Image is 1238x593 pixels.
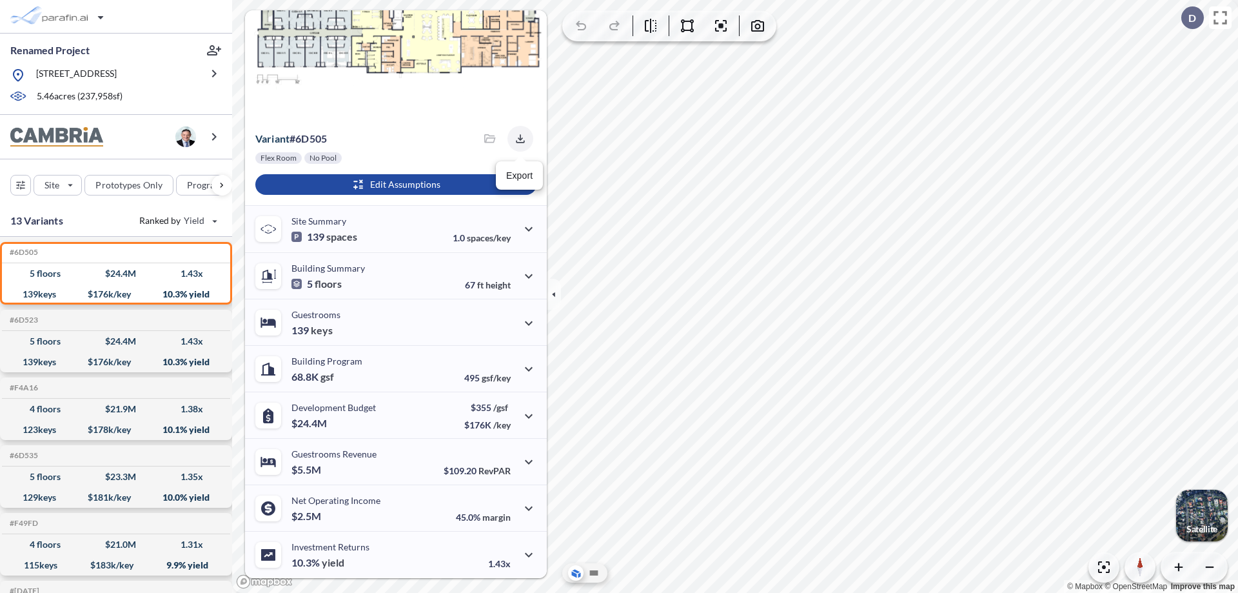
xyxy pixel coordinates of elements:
[176,175,246,196] button: Program
[95,179,162,192] p: Prototypes Only
[453,232,511,243] p: 1.0
[44,179,59,192] p: Site
[129,210,226,231] button: Ranked by Yield
[488,558,511,569] p: 1.43x
[291,556,344,569] p: 10.3%
[291,417,329,430] p: $24.4M
[236,574,293,589] a: Mapbox homepage
[568,565,584,581] button: Aerial View
[1176,490,1228,541] img: Switcher Image
[291,216,346,226] p: Site Summary
[187,179,223,192] p: Program
[7,316,38,325] h5: Click to copy the code
[291,356,362,367] p: Building Program
[10,43,90,57] p: Renamed Project
[309,153,337,163] p: No Pool
[311,324,333,337] span: keys
[255,132,290,145] span: Variant
[493,419,511,430] span: /key
[175,126,196,147] img: user logo
[36,67,117,83] p: [STREET_ADDRESS]
[464,372,511,383] p: 495
[456,512,511,523] p: 45.0%
[37,90,123,104] p: 5.46 acres ( 237,958 sf)
[291,277,342,290] p: 5
[10,213,63,228] p: 13 Variants
[465,279,511,290] p: 67
[255,132,327,145] p: # 6d505
[477,279,484,290] span: ft
[7,451,38,460] h5: Click to copy the code
[1176,490,1228,541] button: Switcher ImageSatellite
[255,174,536,195] button: Edit Assumptions
[322,556,344,569] span: yield
[260,153,297,163] p: Flex Room
[7,248,38,257] h5: Click to copy the code
[482,512,511,523] span: margin
[1186,524,1217,534] p: Satellite
[326,230,357,243] span: spaces
[586,565,602,581] button: Site Plan
[10,127,103,147] img: BrandImage
[444,465,511,476] p: $109.20
[84,175,173,196] button: Prototypes Only
[315,277,342,290] span: floors
[291,541,369,552] p: Investment Returns
[467,232,511,243] span: spaces/key
[464,419,511,430] p: $176K
[34,175,82,196] button: Site
[482,372,511,383] span: gsf/key
[291,230,357,243] p: 139
[291,495,380,506] p: Net Operating Income
[7,519,38,528] h5: Click to copy the code
[7,383,38,392] h5: Click to copy the code
[291,263,365,274] p: Building Summary
[291,510,323,523] p: $2.5M
[320,370,334,383] span: gsf
[184,214,205,227] span: Yield
[291,324,333,337] p: 139
[464,402,511,413] p: $355
[486,279,511,290] span: height
[506,169,533,183] p: Export
[370,178,440,191] p: Edit Assumptions
[478,465,511,476] span: RevPAR
[1105,582,1167,591] a: OpenStreetMap
[291,309,340,320] p: Guestrooms
[291,448,377,459] p: Guestrooms Revenue
[1188,12,1196,24] p: D
[291,402,376,413] p: Development Budget
[1067,582,1103,591] a: Mapbox
[291,463,323,476] p: $5.5M
[493,402,508,413] span: /gsf
[291,370,334,383] p: 68.8K
[1171,582,1235,591] a: Improve this map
